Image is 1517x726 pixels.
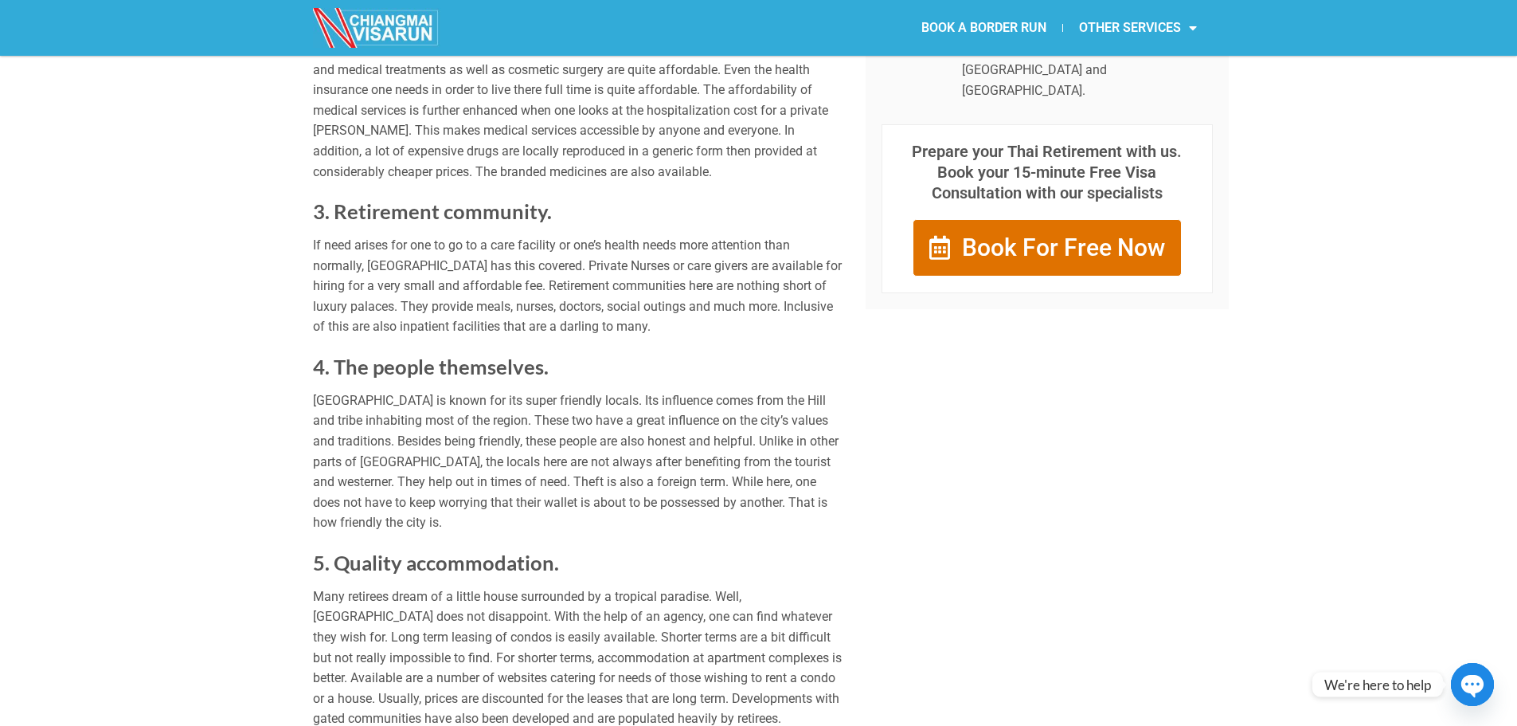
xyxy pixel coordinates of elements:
span: Book For Free Now [962,236,1165,260]
a: Book For Free Now [913,219,1182,277]
p: The city of [GEOGRAPHIC_DATA] is known for having cheap medical providers. Both dental and medica... [313,39,842,182]
h2: 5. Quality accommodation. [313,550,842,576]
p: [GEOGRAPHIC_DATA] is known for its super friendly locals. Its influence comes from the Hill and t... [313,390,842,533]
a: BOOK A BORDER RUN [905,10,1062,46]
p: If need arises for one to go to a care facility or one’s health needs more attention than normall... [313,235,842,337]
a: OTHER SERVICES [1063,10,1213,46]
p: Arranging easy [GEOGRAPHIC_DATA] border runs to help you stay longer in [GEOGRAPHIC_DATA] and [GE... [962,19,1213,100]
p: Prepare your Thai Retirement with us. Book your 15-minute Free Visa Consultation with our special... [898,141,1196,203]
h2: 3. Retirement community. [313,198,842,225]
h2: 4. The people themselves. [313,354,842,380]
nav: Menu [759,10,1213,46]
